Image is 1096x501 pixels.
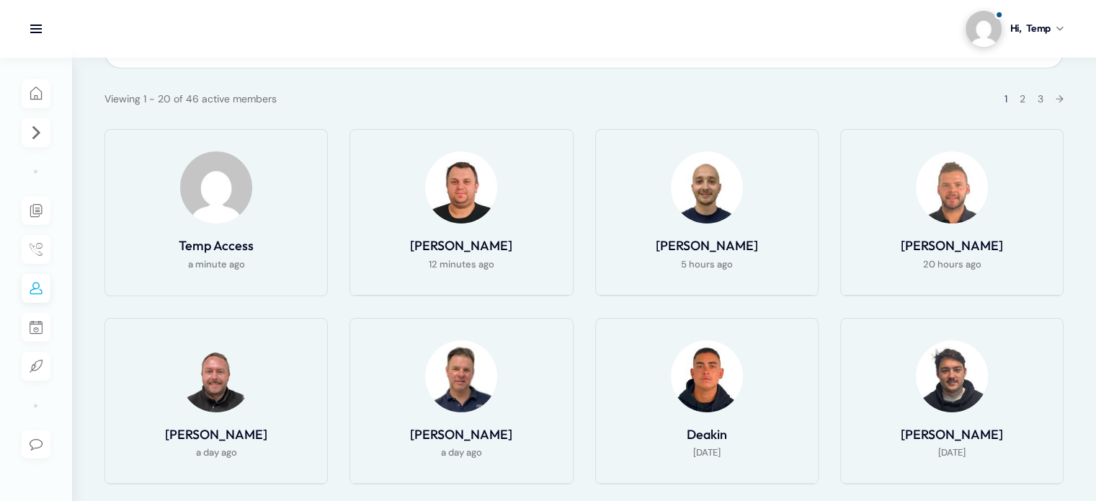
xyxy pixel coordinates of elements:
[429,256,494,273] span: 12 minutes ago
[1004,92,1007,105] span: 1
[425,151,497,223] img: Profile Photo
[901,426,1003,443] a: [PERSON_NAME]
[1020,92,1025,105] a: 2
[966,11,1064,47] a: Profile picture of Temp AccessHi,Temp
[410,426,512,443] a: [PERSON_NAME]
[1038,92,1043,105] a: 3
[188,256,245,273] span: a minute ago
[165,426,267,443] a: [PERSON_NAME]
[656,237,758,254] a: [PERSON_NAME]
[938,444,966,461] span: [DATE]
[180,151,252,223] img: Profile Photo
[671,151,743,223] img: Profile Photo
[1010,21,1022,36] span: Hi,
[901,237,1003,254] a: [PERSON_NAME]
[687,426,727,443] a: Deakin
[916,340,988,412] img: Profile Photo
[1056,92,1064,105] a: →
[196,444,237,461] span: a day ago
[425,340,497,412] img: Profile Photo
[441,444,482,461] span: a day ago
[922,256,981,273] span: 20 hours ago
[671,340,743,412] img: Profile Photo
[966,11,1002,47] img: Profile picture of Temp Access
[410,237,512,254] a: [PERSON_NAME]
[104,90,277,107] div: Viewing 1 - 20 of 46 active members
[1026,21,1050,36] span: Temp
[180,340,252,412] img: Profile Photo
[693,444,721,461] span: [DATE]
[179,237,254,254] a: Temp Access
[681,256,733,273] span: 5 hours ago
[916,151,988,223] img: Profile Photo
